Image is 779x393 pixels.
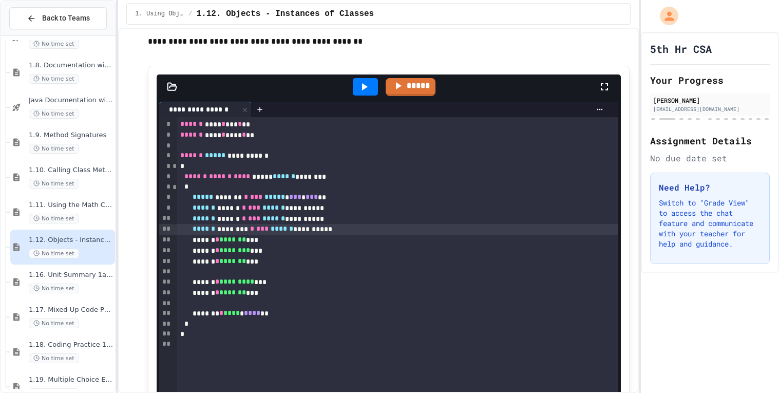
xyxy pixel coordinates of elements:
[649,4,681,28] div: My Account
[29,144,79,154] span: No time set
[29,284,79,293] span: No time set
[650,42,712,56] h1: 5th Hr CSA
[653,96,767,105] div: [PERSON_NAME]
[29,74,79,84] span: No time set
[29,61,113,70] span: 1.8. Documentation with Comments and Preconditions
[197,8,374,20] span: 1.12. Objects - Instances of Classes
[29,179,79,189] span: No time set
[650,152,770,164] div: No due date set
[659,198,761,249] p: Switch to "Grade View" to access the chat feature and communicate with your teacher for help and ...
[29,306,113,314] span: 1.17. Mixed Up Code Practice 1.1-1.6
[650,73,770,87] h2: Your Progress
[29,131,113,140] span: 1.9. Method Signatures
[29,341,113,349] span: 1.18. Coding Practice 1a (1.1-1.6)
[29,249,79,258] span: No time set
[29,319,79,328] span: No time set
[29,166,113,175] span: 1.10. Calling Class Methods
[29,236,113,245] span: 1.12. Objects - Instances of Classes
[29,96,113,105] span: Java Documentation with Comments - Topic 1.8
[29,201,113,210] span: 1.11. Using the Math Class
[188,10,192,18] span: /
[653,105,767,113] div: [EMAIL_ADDRESS][DOMAIN_NAME]
[659,181,761,194] h3: Need Help?
[29,214,79,223] span: No time set
[29,271,113,279] span: 1.16. Unit Summary 1a (1.1-1.6)
[9,7,107,29] button: Back to Teams
[29,109,79,119] span: No time set
[135,10,184,18] span: 1. Using Objects and Methods
[29,353,79,363] span: No time set
[29,376,113,384] span: 1.19. Multiple Choice Exercises for Unit 1a (1.1-1.6)
[29,39,79,49] span: No time set
[42,13,90,24] span: Back to Teams
[650,134,770,148] h2: Assignment Details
